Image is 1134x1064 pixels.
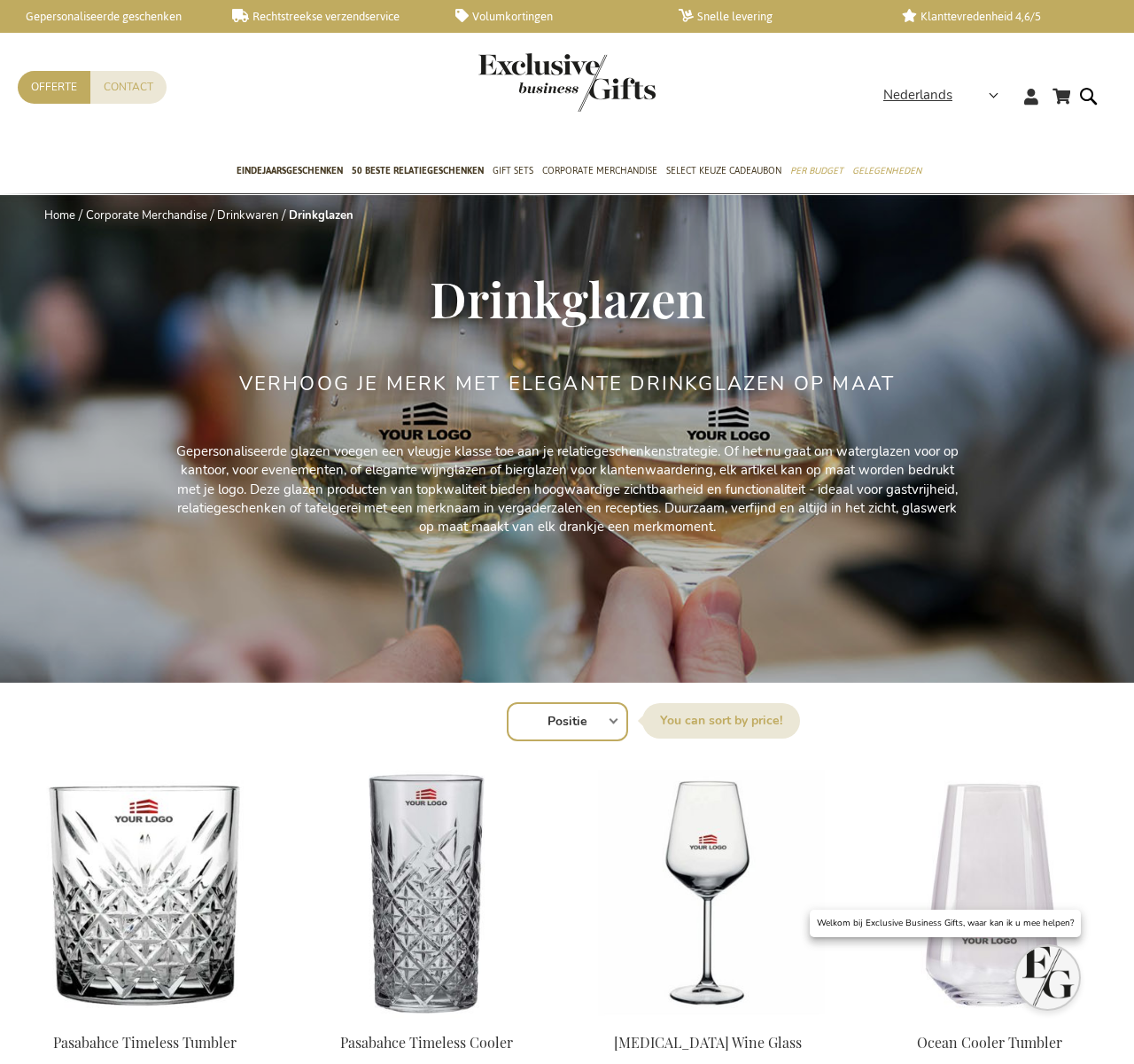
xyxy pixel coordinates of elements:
span: Corporate Merchandise [542,161,657,180]
a: Eindejaarsgeschenken [237,150,343,194]
label: Sorteer op [642,703,800,739]
img: Pasabahce Timeless Cooler [299,770,553,1018]
h2: Verhoog je merk met elegante drinkglazen op maat [239,373,896,395]
img: Allegra Wine Glass [581,770,835,1018]
a: Home [44,207,75,223]
a: Klanttevredenheid 4,6/5 [902,9,1097,24]
img: Pasabahce Timeless Tumbler [18,770,271,1018]
span: Gift Sets [493,161,533,180]
span: Drinkglazen [430,265,705,331]
a: store logo [478,53,567,112]
a: 50 beste relatiegeschenken [352,150,484,194]
a: Pasabahce Timeless Tumbler [18,1011,271,1028]
p: Gepersonaliseerde glazen voegen een vleugje klasse toe aan je relatiegeschenkenstrategie. Of het ... [168,442,966,537]
a: Offerte [18,71,90,104]
a: Corporate Merchandise [86,207,207,223]
a: Gepersonaliseerde geschenken [9,9,204,24]
a: Drinkwaren [217,207,278,223]
a: Pasabahce Timeless Tumbler [53,1033,237,1052]
a: Rechtstreekse verzendservice [232,9,427,24]
a: Allegra Wine Glass [581,1011,835,1028]
a: Per Budget [790,150,843,194]
a: Gelegenheden [852,150,921,194]
span: 50 beste relatiegeschenken [352,161,484,180]
span: Nederlands [883,85,952,106]
a: Gift Sets [493,150,533,194]
a: Ocean Cooler Tumbler [917,1033,1062,1052]
span: Gelegenheden [852,161,921,180]
span: Select Keuze Cadeaubon [666,161,781,180]
a: Ocean Cooler Tumbler [863,1011,1116,1028]
a: Pasabahce Timeless Cooler [340,1033,513,1052]
a: Contact [90,71,167,104]
a: Select Keuze Cadeaubon [666,150,781,194]
a: Volumkortingen [455,9,650,24]
strong: Drinkglazen [289,207,353,223]
img: Exclusive Business gifts logo [478,53,656,112]
a: Pasabahce Timeless Cooler [299,1011,553,1028]
span: Eindejaarsgeschenken [237,161,343,180]
a: Corporate Merchandise [542,150,657,194]
a: Snelle levering [679,9,874,24]
img: Ocean Cooler Tumbler [863,770,1116,1018]
span: Per Budget [790,161,843,180]
a: [MEDICAL_DATA] Wine Glass [614,1033,802,1052]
